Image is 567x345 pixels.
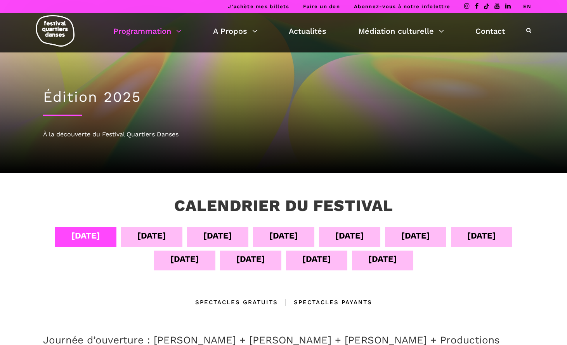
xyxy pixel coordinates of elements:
[203,229,232,242] div: [DATE]
[368,252,397,266] div: [DATE]
[335,229,364,242] div: [DATE]
[354,3,450,9] a: Abonnez-vous à notre infolettre
[278,298,372,307] div: Spectacles Payants
[269,229,298,242] div: [DATE]
[213,24,257,38] a: A Propos
[36,15,75,47] img: logo-fqd-med
[170,252,199,266] div: [DATE]
[228,3,289,9] a: J’achète mes billets
[523,3,531,9] a: EN
[401,229,430,242] div: [DATE]
[302,252,331,266] div: [DATE]
[71,229,100,242] div: [DATE]
[195,298,278,307] div: Spectacles gratuits
[113,24,181,38] a: Programmation
[358,24,444,38] a: Médiation culturelle
[174,196,393,216] h3: Calendrier du festival
[289,24,326,38] a: Actualités
[467,229,496,242] div: [DATE]
[236,252,265,266] div: [DATE]
[43,89,524,106] h1: Édition 2025
[43,129,524,139] div: À la découverte du Festival Quartiers Danses
[137,229,166,242] div: [DATE]
[475,24,505,38] a: Contact
[303,3,340,9] a: Faire un don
